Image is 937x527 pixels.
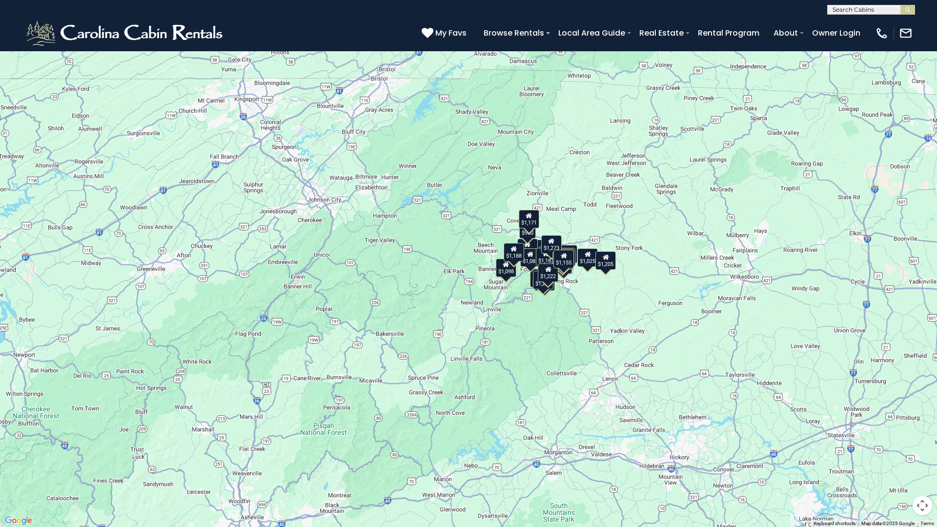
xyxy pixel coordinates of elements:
[422,27,469,40] a: My Favs
[435,27,467,39] span: My Favs
[634,24,689,41] a: Real Estate
[899,26,913,40] img: mail-regular-white.png
[807,24,865,41] a: Owner Login
[875,26,889,40] img: phone-regular-white.png
[24,19,227,48] img: White-1-2.png
[479,24,549,41] a: Browse Rentals
[553,24,630,41] a: Local Area Guide
[769,24,803,41] a: About
[693,24,764,41] a: Rental Program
